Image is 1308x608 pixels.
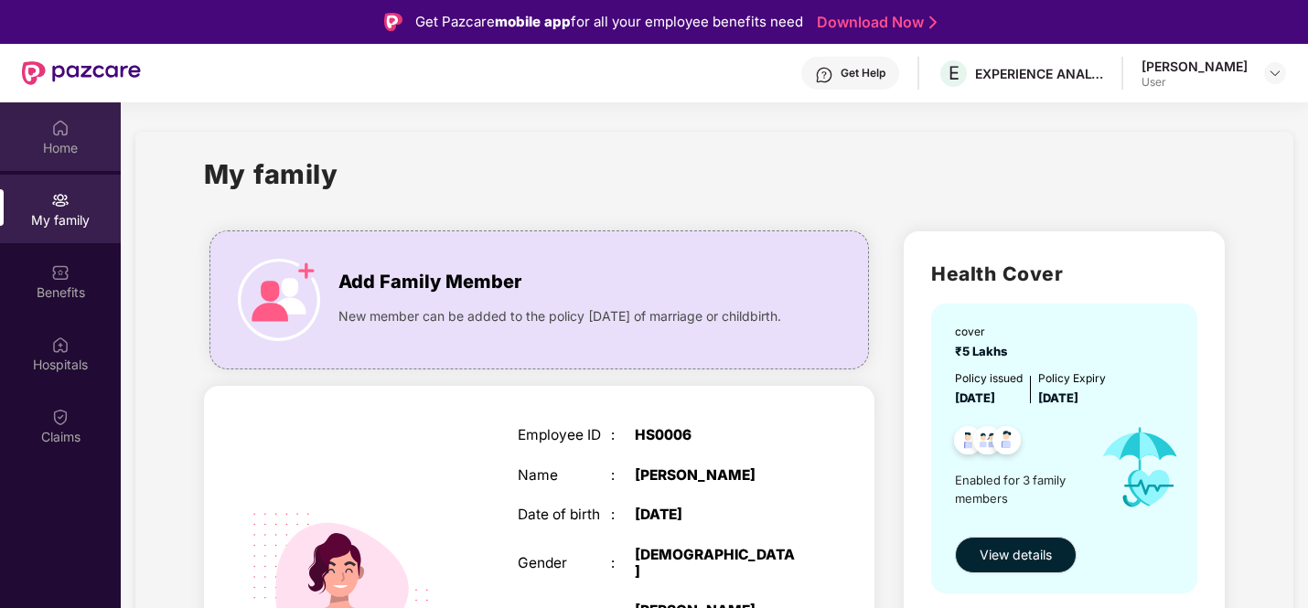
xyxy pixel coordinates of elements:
[518,427,611,443] div: Employee ID
[1142,58,1248,75] div: [PERSON_NAME]
[1038,370,1106,388] div: Policy Expiry
[841,66,885,80] div: Get Help
[949,62,960,84] span: E
[51,119,70,137] img: svg+xml;base64,PHN2ZyBpZD0iSG9tZSIgeG1sbnM9Imh0dHA6Ly93d3cudzMub3JnLzIwMDAvc3ZnIiB3aWR0aD0iMjAiIG...
[51,336,70,354] img: svg+xml;base64,PHN2ZyBpZD0iSG9zcGl0YWxzIiB4bWxucz0iaHR0cDovL3d3dy53My5vcmcvMjAwMC9zdmciIHdpZHRoPS...
[415,11,803,33] div: Get Pazcare for all your employee benefits need
[51,408,70,426] img: svg+xml;base64,PHN2ZyBpZD0iQ2xhaW0iIHhtbG5zPSJodHRwOi8vd3d3LnczLm9yZy8yMDAwL3N2ZyIgd2lkdGg9IjIwIi...
[611,555,635,571] div: :
[815,66,833,84] img: svg+xml;base64,PHN2ZyBpZD0iSGVscC0zMngzMiIgeG1sbnM9Imh0dHA6Ly93d3cudzMub3JnLzIwMDAvc3ZnIiB3aWR0aD...
[984,421,1029,465] img: svg+xml;base64,PHN2ZyB4bWxucz0iaHR0cDovL3d3dy53My5vcmcvMjAwMC9zdmciIHdpZHRoPSI0OC45NDMiIGhlaWdodD...
[1085,408,1195,528] img: icon
[384,13,402,31] img: Logo
[204,154,338,195] h1: My family
[518,507,611,523] div: Date of birth
[955,390,995,405] span: [DATE]
[22,61,141,85] img: New Pazcare Logo
[518,555,611,571] div: Gender
[635,467,799,484] div: [PERSON_NAME]
[1142,75,1248,90] div: User
[611,427,635,443] div: :
[51,191,70,209] img: svg+xml;base64,PHN2ZyB3aWR0aD0iMjAiIGhlaWdodD0iMjAiIHZpZXdCb3g9IjAgMCAyMCAyMCIgZmlsbD0ibm9uZSIgeG...
[955,370,1023,388] div: Policy issued
[929,13,937,32] img: Stroke
[495,13,571,30] strong: mobile app
[931,259,1197,289] h2: Health Cover
[980,545,1052,565] span: View details
[238,259,320,341] img: icon
[955,471,1085,508] span: Enabled for 3 family members
[1038,390,1078,405] span: [DATE]
[635,547,799,581] div: [DEMOGRAPHIC_DATA]
[955,324,1013,341] div: cover
[955,537,1077,573] button: View details
[338,306,781,326] span: New member can be added to the policy [DATE] of marriage or childbirth.
[51,263,70,282] img: svg+xml;base64,PHN2ZyBpZD0iQmVuZWZpdHMiIHhtbG5zPSJodHRwOi8vd3d3LnczLm9yZy8yMDAwL3N2ZyIgd2lkdGg9Ij...
[338,268,521,296] span: Add Family Member
[946,421,991,465] img: svg+xml;base64,PHN2ZyB4bWxucz0iaHR0cDovL3d3dy53My5vcmcvMjAwMC9zdmciIHdpZHRoPSI0OC45NDMiIGhlaWdodD...
[611,507,635,523] div: :
[611,467,635,484] div: :
[635,507,799,523] div: [DATE]
[518,467,611,484] div: Name
[1268,66,1282,80] img: svg+xml;base64,PHN2ZyBpZD0iRHJvcGRvd24tMzJ4MzIiIHhtbG5zPSJodHRwOi8vd3d3LnczLm9yZy8yMDAwL3N2ZyIgd2...
[955,344,1013,358] span: ₹5 Lakhs
[965,421,1010,465] img: svg+xml;base64,PHN2ZyB4bWxucz0iaHR0cDovL3d3dy53My5vcmcvMjAwMC9zdmciIHdpZHRoPSI0OC45MTUiIGhlaWdodD...
[975,65,1103,82] div: EXPERIENCE ANALYTICS INDIA PVT LTD
[635,427,799,443] div: HS0006
[817,13,931,32] a: Download Now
